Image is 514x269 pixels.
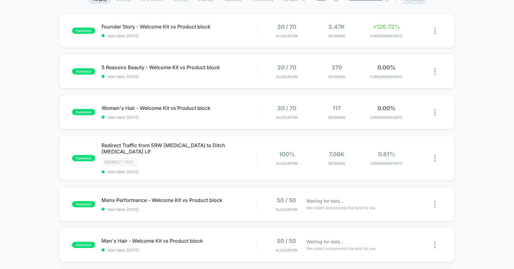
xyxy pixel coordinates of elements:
span: published [72,201,95,207]
span: Allocation [276,207,297,212]
span: published [72,28,95,34]
span: CONVERSION RATE [363,161,410,166]
span: Sessions [313,161,360,166]
span: 5 Reasons Beauty - Welcome Kit vs Product block [101,64,257,70]
span: start date: [DATE] [101,169,257,174]
span: published [72,155,95,161]
span: Sessions [313,75,360,79]
span: published [72,242,95,248]
span: 0.00% [377,105,396,111]
span: 50 / 50 [277,197,296,204]
span: We collect and process the data for you [306,246,376,251]
img: close [434,242,436,248]
span: CONVERSION RATE [363,34,410,38]
span: 370 [331,64,342,71]
span: 30 / 70 [277,105,296,111]
span: published [72,68,95,75]
span: 30 / 70 [277,64,296,71]
span: 100% [279,151,295,158]
span: 117 [333,105,341,111]
span: 3.47k [328,23,345,30]
span: Allocation [276,115,298,120]
span: published [72,109,95,115]
span: Redirect Test [101,158,136,166]
span: Waiting for data... [306,238,344,245]
span: start date: [DATE] [101,207,257,212]
span: +126.72% [373,23,400,30]
span: Sessions [313,34,360,38]
span: Sessions [313,115,360,120]
span: Founder Story - Welcome Kit vs Product block [101,23,257,30]
span: CONVERSION RATE [363,75,410,79]
span: 7.08k [329,151,345,158]
span: Waiting for data... [306,198,344,204]
span: 50 / 50 [277,238,296,244]
img: close [434,109,436,116]
img: close [434,28,436,34]
img: close [434,68,436,75]
span: start date: [DATE] [101,248,257,252]
span: start date: [DATE] [101,34,257,38]
span: start date: [DATE] [101,115,257,120]
span: Allocation [276,248,297,252]
span: CONVERSION RATE [363,115,410,120]
span: Allocation [276,75,298,79]
span: 0.00% [377,64,396,71]
span: 0.81% [378,151,395,158]
span: 30 / 70 [277,23,296,30]
span: start date: [DATE] [101,74,257,79]
img: close [434,155,436,162]
span: Mens Performance - Welcome Kit vs Product block [101,197,257,203]
span: We collect and process the data for you [306,205,376,211]
span: Redirect Traffic from 5RW [MEDICAL_DATA] to Ditch [MEDICAL_DATA] LP [101,142,257,155]
img: close [434,201,436,208]
span: Allocation [276,161,298,166]
span: Women's Hair - Welcome Kit vs Product block [101,105,257,111]
span: Men's Hair - Welcome Kit vs Product block [101,238,257,244]
span: Allocation [276,34,298,38]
